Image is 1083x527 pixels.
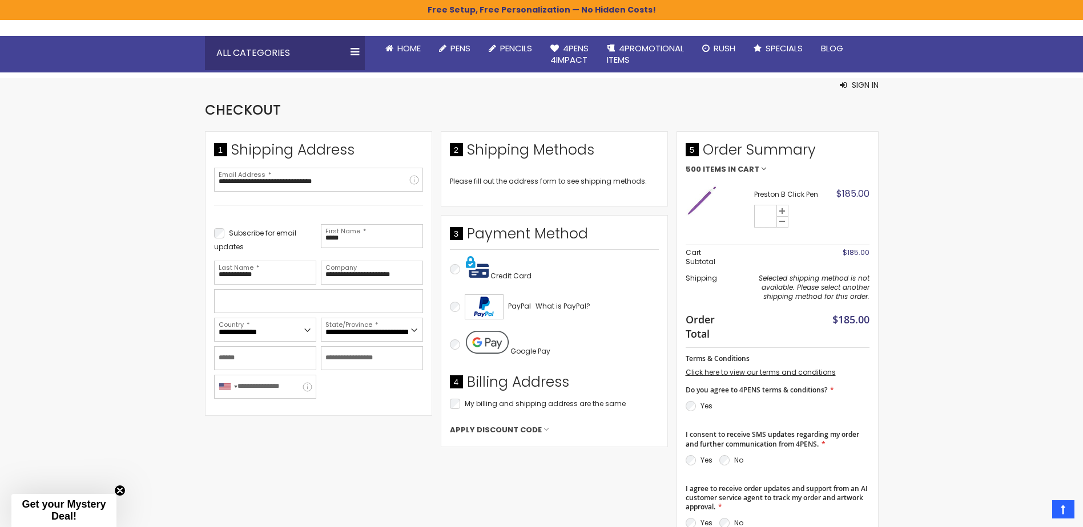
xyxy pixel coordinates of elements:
img: Preston B Click Pen-Purple [686,185,717,216]
a: Specials [744,36,812,61]
div: Payment Method [450,224,659,249]
span: Subscribe for email updates [214,228,296,252]
button: Sign In [840,79,879,91]
span: Rush [714,42,735,54]
span: Apply Discount Code [450,425,542,435]
a: Home [376,36,430,61]
label: No [734,455,743,465]
span: Blog [821,42,843,54]
img: Pay with credit card [466,256,489,278]
span: Do you agree to 4PENS terms & conditions? [686,385,827,395]
label: Yes [700,455,712,465]
span: Terms & Conditions [686,354,750,363]
a: Pencils [480,36,541,61]
span: Pens [450,42,470,54]
span: Home [397,42,421,54]
img: Acceptance Mark [465,294,504,319]
span: Checkout [205,100,281,119]
span: Pencils [500,42,532,54]
span: Google Pay [510,346,550,356]
img: Pay with Google Pay [466,331,509,354]
button: Close teaser [114,485,126,496]
a: Click here to view our terms and conditions [686,367,836,377]
span: Get your Mystery Deal! [22,498,106,522]
div: Billing Address [450,372,659,398]
span: $185.00 [832,313,869,326]
a: Rush [693,36,744,61]
div: Please fill out the address form to see shipping methods. [450,177,659,186]
a: Top [1052,500,1074,518]
span: 4Pens 4impact [550,42,589,66]
span: My billing and shipping address are the same [465,399,626,408]
span: Items in Cart [703,165,759,173]
a: 4PROMOTIONALITEMS [598,36,693,73]
span: Shipping [686,273,717,283]
strong: Order Total [686,311,724,340]
span: Credit Card [490,271,532,281]
label: Yes [700,401,712,411]
span: Selected shipping method is not available. Please select another shipping method for this order. [759,273,869,301]
a: What is PayPal? [536,299,590,313]
span: $185.00 [843,248,869,257]
strong: Preston B Click Pen [754,190,828,199]
span: I consent to receive SMS updates regarding my order and further communication from 4PENS. [686,429,859,448]
span: Sign In [852,79,879,91]
div: All Categories [205,36,365,70]
span: Specials [766,42,803,54]
div: Shipping Address [214,140,423,165]
th: Cart Subtotal [686,245,730,270]
span: PayPal [508,301,531,311]
span: 4PROMOTIONAL ITEMS [607,42,684,66]
a: Pens [430,36,480,61]
span: I agree to receive order updates and support from an AI customer service agent to track my order ... [686,484,868,512]
span: Order Summary [686,140,869,165]
a: Blog [812,36,852,61]
a: 4Pens4impact [541,36,598,73]
span: 500 [686,165,701,173]
span: What is PayPal? [536,301,590,311]
span: $185.00 [836,187,869,200]
div: Shipping Methods [450,140,659,165]
div: Get your Mystery Deal!Close teaser [11,494,116,527]
div: United States: +1 [215,375,241,398]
